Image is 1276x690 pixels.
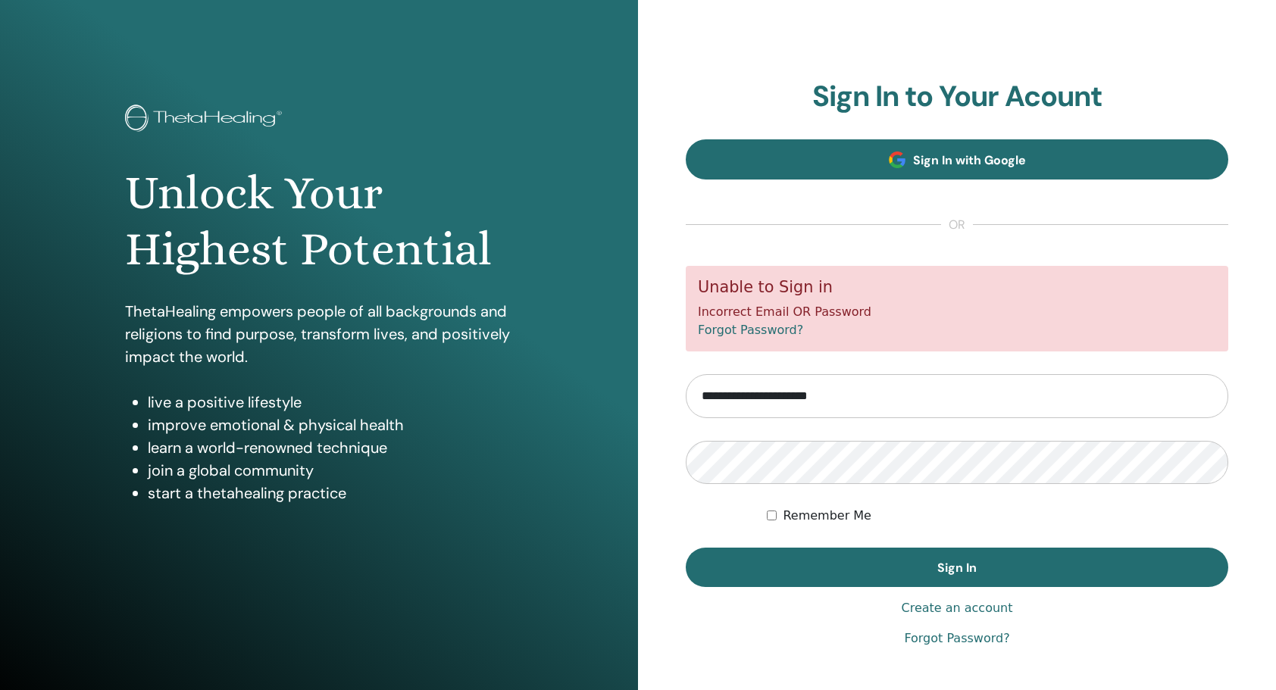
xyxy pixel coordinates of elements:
li: improve emotional & physical health [148,414,512,436]
a: Forgot Password? [904,629,1009,648]
span: or [941,216,973,234]
li: live a positive lifestyle [148,391,512,414]
span: Sign In [937,560,977,576]
h5: Unable to Sign in [698,278,1216,297]
li: start a thetahealing practice [148,482,512,504]
div: Keep me authenticated indefinitely or until I manually logout [767,507,1228,525]
a: Create an account [901,599,1012,617]
li: join a global community [148,459,512,482]
a: Sign In with Google [686,139,1228,180]
li: learn a world-renowned technique [148,436,512,459]
h2: Sign In to Your Acount [686,80,1228,114]
a: Forgot Password? [698,323,803,337]
h1: Unlock Your Highest Potential [125,165,512,278]
button: Sign In [686,548,1228,587]
span: Sign In with Google [913,152,1026,168]
label: Remember Me [783,507,871,525]
p: ThetaHealing empowers people of all backgrounds and religions to find purpose, transform lives, a... [125,300,512,368]
div: Incorrect Email OR Password [686,266,1228,351]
